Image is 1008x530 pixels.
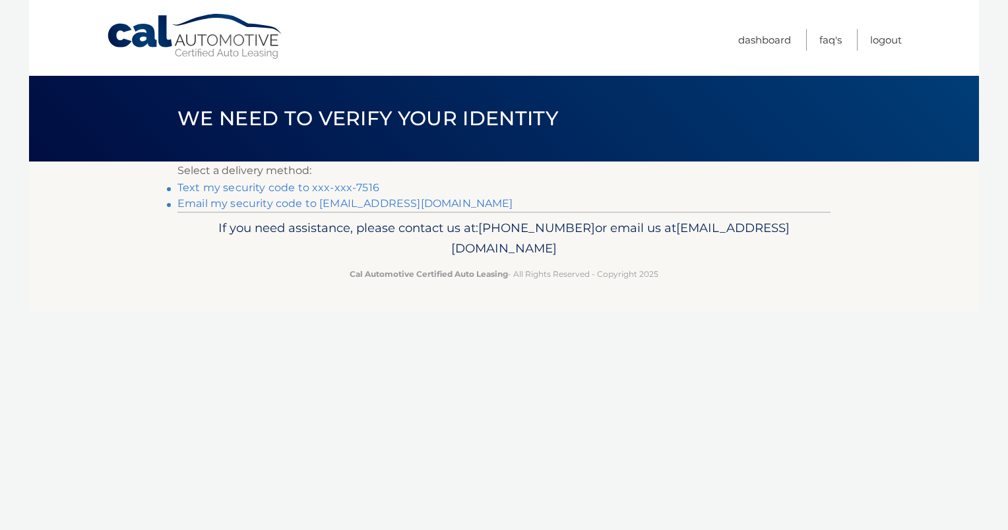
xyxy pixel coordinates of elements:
[177,162,831,180] p: Select a delivery method:
[177,106,558,131] span: We need to verify your identity
[478,220,595,235] span: [PHONE_NUMBER]
[177,197,513,210] a: Email my security code to [EMAIL_ADDRESS][DOMAIN_NAME]
[186,218,822,260] p: If you need assistance, please contact us at: or email us at
[819,29,842,51] a: FAQ's
[738,29,791,51] a: Dashboard
[870,29,902,51] a: Logout
[350,269,508,279] strong: Cal Automotive Certified Auto Leasing
[106,13,284,60] a: Cal Automotive
[186,267,822,281] p: - All Rights Reserved - Copyright 2025
[177,181,379,194] a: Text my security code to xxx-xxx-7516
